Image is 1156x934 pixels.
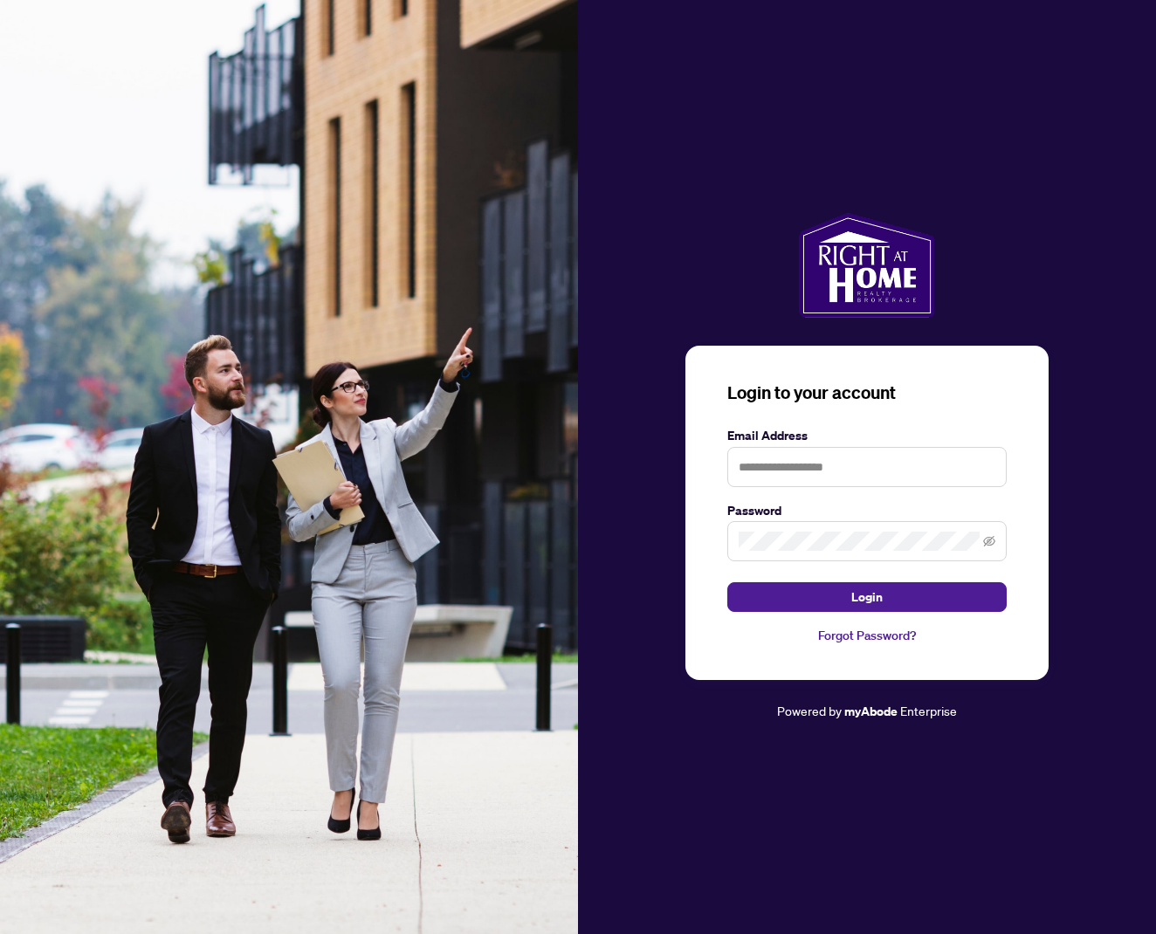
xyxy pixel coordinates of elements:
a: Forgot Password? [727,626,1007,645]
span: Enterprise [900,703,957,718]
label: Password [727,501,1007,520]
img: ma-logo [799,213,934,318]
span: Login [851,583,883,611]
h3: Login to your account [727,381,1007,405]
a: myAbode [844,702,898,721]
span: eye-invisible [983,535,995,547]
label: Email Address [727,426,1007,445]
button: Login [727,582,1007,612]
span: Powered by [777,703,842,718]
